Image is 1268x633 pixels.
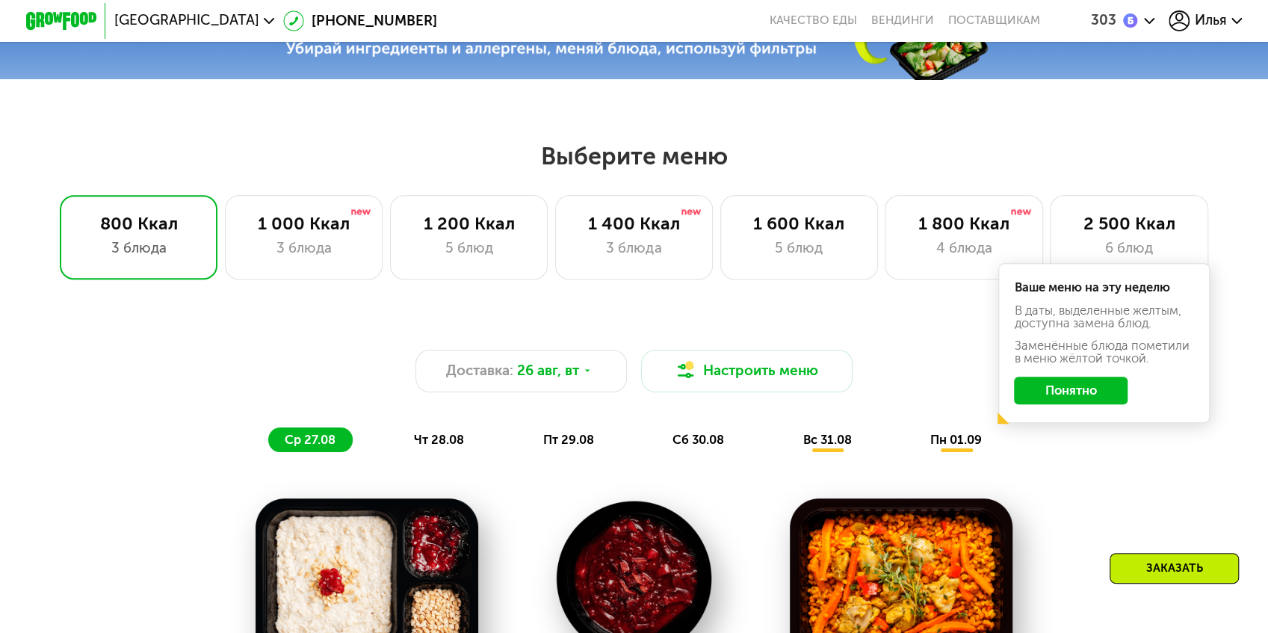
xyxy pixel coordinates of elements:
[803,432,852,447] span: вс 31.08
[1014,281,1194,294] div: Ваше меню на эту неделю
[78,213,200,234] div: 800 Ккал
[114,13,259,28] span: [GEOGRAPHIC_DATA]
[243,238,364,259] div: 3 блюда
[903,213,1024,234] div: 1 800 Ккал
[930,432,982,447] span: пн 01.09
[738,213,859,234] div: 1 600 Ккал
[573,238,694,259] div: 3 блюда
[283,10,437,31] a: [PHONE_NUMBER]
[414,432,464,447] span: чт 28.08
[78,238,200,259] div: 3 блюда
[871,13,934,28] a: Вендинги
[573,213,694,234] div: 1 400 Ккал
[446,360,513,381] span: Доставка:
[243,213,364,234] div: 1 000 Ккал
[672,432,724,447] span: сб 30.08
[285,432,335,447] span: ср 27.08
[903,238,1024,259] div: 4 блюда
[543,432,594,447] span: пт 29.08
[1014,377,1127,405] button: Понятно
[770,13,857,28] a: Качество еды
[1195,13,1227,28] span: Илья
[56,141,1211,171] h2: Выберите меню
[1091,13,1116,28] div: 303
[516,360,578,381] span: 26 авг, вт
[1068,213,1190,234] div: 2 500 Ккал
[947,13,1039,28] div: поставщикам
[1014,304,1194,329] div: В даты, выделенные желтым, доступна замена блюд.
[1110,553,1239,584] div: Заказать
[641,350,853,392] button: Настроить меню
[1014,339,1194,364] div: Заменённые блюда пометили в меню жёлтой точкой.
[408,213,529,234] div: 1 200 Ккал
[738,238,859,259] div: 5 блюд
[408,238,529,259] div: 5 блюд
[1068,238,1190,259] div: 6 блюд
